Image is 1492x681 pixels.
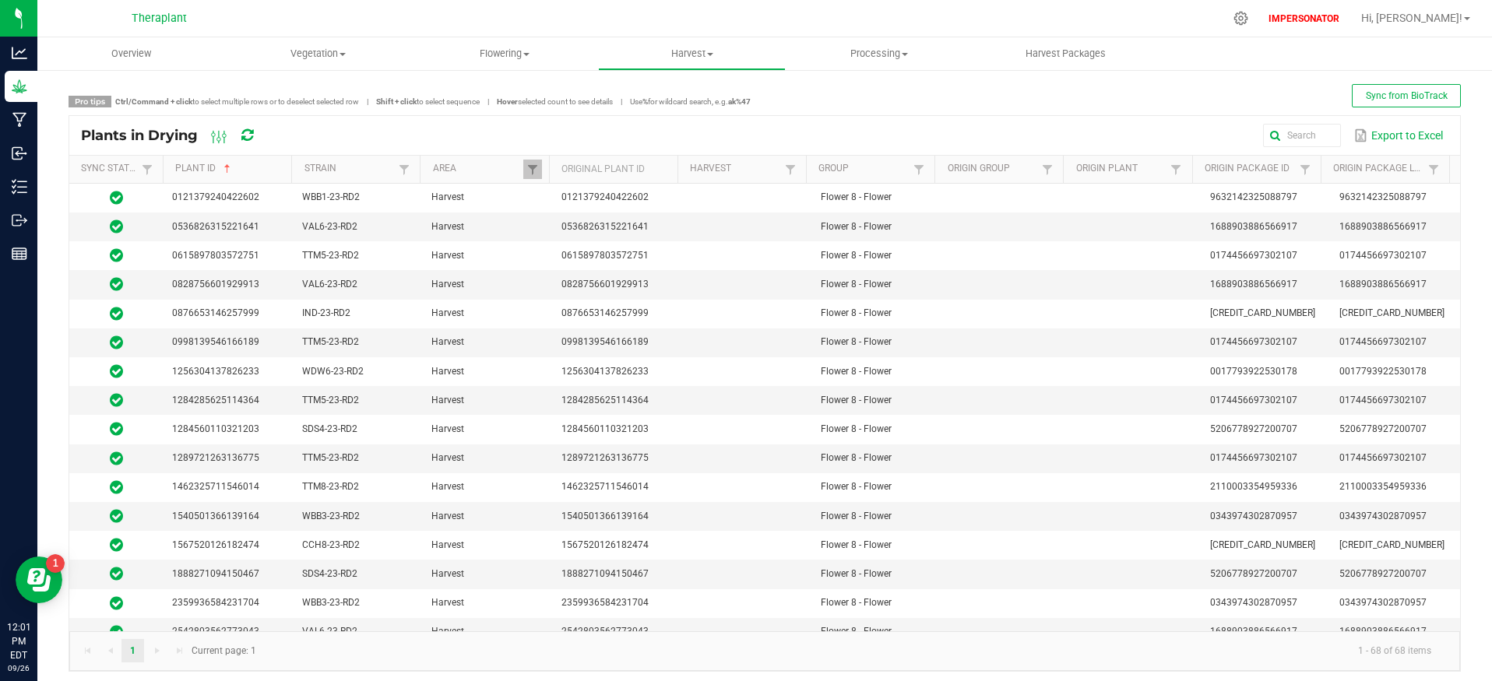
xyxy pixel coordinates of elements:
span: 1888271094150467 [172,568,259,579]
span: 0615897803572751 [172,250,259,261]
span: VAL6-23-RD2 [302,221,357,232]
a: Vegetation [224,37,411,70]
span: 0536826315221641 [561,221,649,232]
span: Harvest [431,511,464,521]
a: Origin Package Lot NumberSortable [1333,163,1424,175]
span: 0343974302870957 [1210,511,1297,521]
span: 9632142325088797 [1210,191,1297,202]
span: 2110003354959336 [1210,481,1297,492]
inline-svg: Inbound [12,146,27,161]
span: 0536826315221641 [172,221,259,232]
span: TTM5-23-RD2 [302,395,359,405]
span: Flower 8 - Flower [821,336,892,347]
span: Harvest [431,568,464,579]
span: In Sync [110,219,123,234]
strong: % [642,97,648,106]
span: In Sync [110,306,123,321]
span: Flower 8 - Flower [821,452,892,463]
span: 0998139546166189 [561,336,649,347]
span: 0174456697302107 [1339,336,1427,347]
span: 1540501366139164 [561,511,649,521]
span: Harvest [431,395,464,405]
span: Harvest [431,423,464,434]
a: AreaSortable [433,163,524,175]
span: 1289721263136775 [172,452,259,463]
span: VAL6-23-RD2 [302,279,357,290]
span: Pro tips [69,96,111,107]
span: 5206778927200707 [1210,568,1297,579]
span: In Sync [110,451,123,466]
span: Harvest Packages [1005,47,1127,61]
a: Origin Package IDSortable [1205,163,1296,175]
span: 0174456697302107 [1210,452,1297,463]
inline-svg: Reports [12,246,27,262]
span: Flower 8 - Flower [821,481,892,492]
span: 1256304137826233 [561,366,649,377]
span: IND-23-RD2 [302,307,350,318]
span: Harvest [431,597,464,608]
a: Filter [138,160,157,179]
span: WDW6-23-RD2 [302,366,364,377]
span: 1688903886566917 [1339,221,1427,232]
span: Harvest [431,481,464,492]
span: | [613,96,630,107]
strong: ak%47 [728,97,751,106]
span: | [480,96,497,107]
span: Flower 8 - Flower [821,221,892,232]
span: selected count to see details [497,97,613,106]
span: Use for wildcard search, e.g. [630,97,751,106]
span: Harvest [431,191,464,202]
span: 1688903886566917 [1210,221,1297,232]
span: to select multiple rows or to deselect selected row [115,97,359,106]
span: Flower 8 - Flower [821,307,892,318]
span: Harvest [431,366,464,377]
a: Filter [1038,160,1057,179]
span: 1284560110321203 [561,423,649,434]
a: Filter [523,160,542,179]
span: 1688903886566917 [1210,279,1297,290]
span: In Sync [110,247,123,263]
span: WBB1-23-RD2 [302,191,360,202]
span: Flower 8 - Flower [821,395,892,405]
span: 0876653146257999 [561,307,649,318]
div: Manage settings [1231,11,1251,26]
a: Processing [786,37,973,70]
span: In Sync [110,335,123,350]
span: Harvest [599,47,784,61]
p: 12:01 PM EDT [7,620,30,662]
div: Plants in Drying [81,122,280,149]
span: CCH8-23-RD2 [302,539,360,550]
span: 9632142325088797 [1339,191,1427,202]
span: In Sync [110,566,123,581]
inline-svg: Analytics [12,45,27,61]
a: HarvestSortable [690,163,781,175]
span: 1462325711546014 [172,481,259,492]
span: Flower 8 - Flower [821,626,892,637]
span: Sync from BioTrack [1366,90,1448,101]
a: Sync StatusSortable [81,163,137,175]
span: 0174456697302107 [1339,250,1427,261]
iframe: Resource center [16,556,62,603]
span: Overview [90,47,172,61]
span: 2359936584231704 [172,597,259,608]
span: 5206778927200707 [1339,568,1427,579]
a: Filter [781,160,800,179]
span: 0876653146257999 [172,307,259,318]
th: Original Plant ID [549,156,677,184]
span: Flower 8 - Flower [821,511,892,521]
span: In Sync [110,392,123,408]
span: 0998139546166189 [172,336,259,347]
span: 0174456697302107 [1339,452,1427,463]
span: [CREDIT_CARD_NUMBER] [1339,539,1444,550]
span: Flowering [412,47,597,61]
span: 1567520126182474 [561,539,649,550]
inline-svg: Inventory [12,179,27,195]
span: Harvest [431,250,464,261]
span: 0343974302870957 [1210,597,1297,608]
p: IMPERSONATOR [1262,12,1346,26]
span: SDS4-23-RD2 [302,423,357,434]
span: Flower 8 - Flower [821,279,892,290]
span: WBB3-23-RD2 [302,511,360,521]
span: In Sync [110,190,123,205]
span: WBB3-23-RD2 [302,597,360,608]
